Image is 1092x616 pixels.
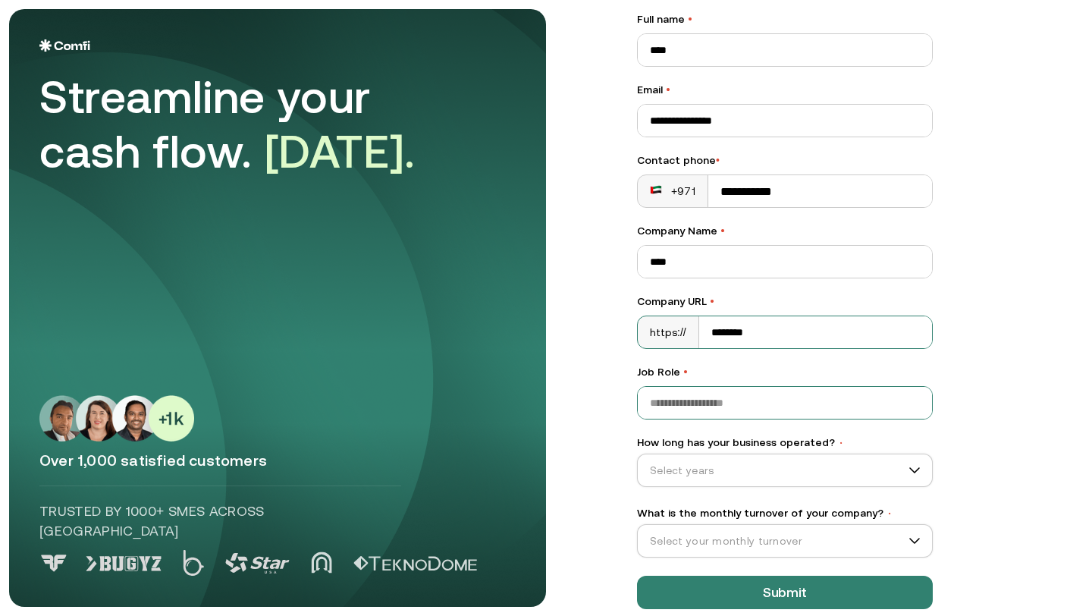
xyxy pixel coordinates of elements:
[683,366,688,378] span: •
[688,13,692,25] span: •
[886,508,893,519] span: •
[637,11,933,27] label: Full name
[650,184,695,199] div: +971
[39,39,90,52] img: Logo
[637,364,933,380] label: Job Role
[86,556,162,571] img: Logo 1
[637,505,933,521] label: What is the monthly turnover of your company?
[265,125,416,178] span: [DATE].
[637,294,933,310] label: Company URL
[225,553,290,574] img: Logo 3
[637,152,933,168] div: Contact phone
[716,154,720,166] span: •
[710,295,714,307] span: •
[666,83,670,96] span: •
[637,576,933,609] button: Submit
[311,552,332,574] img: Logo 4
[39,555,68,572] img: Logo 0
[720,225,725,237] span: •
[637,82,933,98] label: Email
[353,556,477,571] img: Logo 5
[39,451,516,470] p: Over 1,000 satisfied customers
[838,438,844,448] span: •
[39,70,464,179] div: Streamline your cash flow.
[637,223,933,239] label: Company Name
[637,435,933,451] label: How long has your business operated?
[183,550,204,576] img: Logo 2
[638,316,699,348] div: https://
[39,501,401,541] p: Trusted by 1000+ SMEs across [GEOGRAPHIC_DATA]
